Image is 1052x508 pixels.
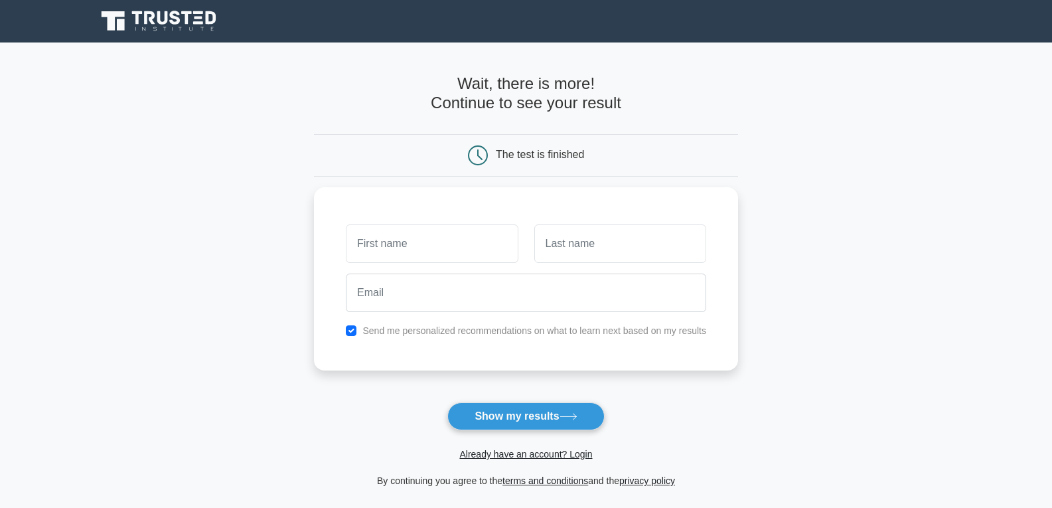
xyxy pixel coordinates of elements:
a: terms and conditions [502,475,588,486]
div: The test is finished [496,149,584,160]
a: privacy policy [619,475,675,486]
a: Already have an account? Login [459,449,592,460]
button: Show my results [447,402,604,430]
input: Last name [534,224,706,263]
input: First name [346,224,518,263]
div: By continuing you agree to the and the [306,473,746,489]
label: Send me personalized recommendations on what to learn next based on my results [362,325,706,336]
input: Email [346,274,706,312]
h4: Wait, there is more! Continue to see your result [314,74,738,113]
